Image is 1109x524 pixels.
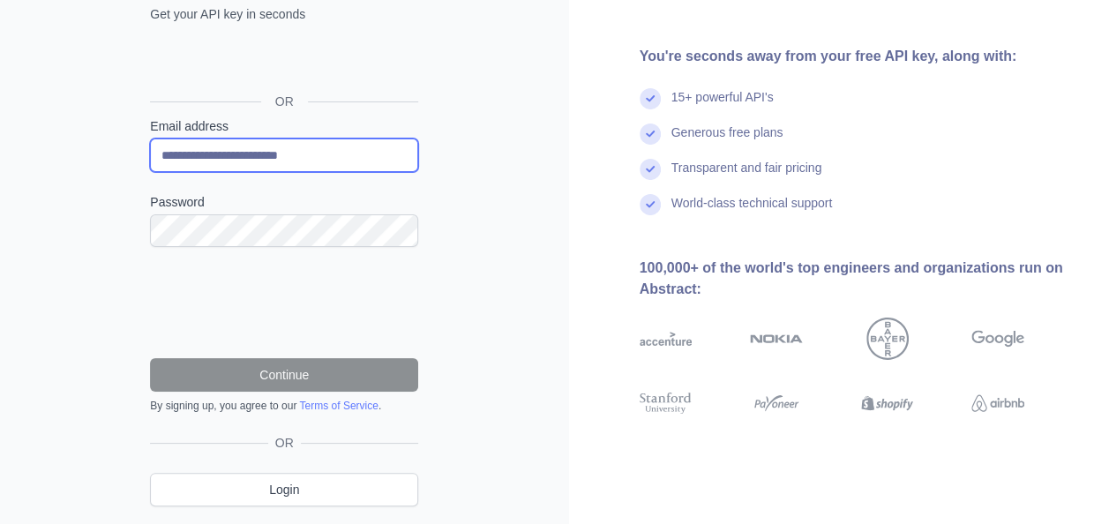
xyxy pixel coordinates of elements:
[640,159,661,180] img: check mark
[640,124,661,145] img: check mark
[640,318,693,360] img: accenture
[640,194,661,215] img: check mark
[671,194,833,229] div: World-class technical support
[150,358,418,392] button: Continue
[750,318,803,360] img: nokia
[866,318,909,360] img: bayer
[640,258,1082,300] div: 100,000+ of the world's top engineers and organizations run on Abstract:
[150,399,418,413] div: By signing up, you agree to our .
[640,390,693,416] img: stanford university
[150,5,418,23] p: Get your API key in seconds
[150,268,418,337] iframe: reCAPTCHA
[750,390,803,416] img: payoneer
[150,117,418,135] label: Email address
[861,390,914,416] img: shopify
[150,193,418,211] label: Password
[971,318,1024,360] img: google
[299,400,378,412] a: Terms of Service
[268,434,301,452] span: OR
[640,46,1082,67] div: You're seconds away from your free API key, along with:
[640,88,661,109] img: check mark
[141,42,423,81] iframe: Sign in with Google Button
[261,93,308,110] span: OR
[671,124,783,159] div: Generous free plans
[971,390,1024,416] img: airbnb
[150,473,418,506] a: Login
[671,159,822,194] div: Transparent and fair pricing
[671,88,774,124] div: 15+ powerful API's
